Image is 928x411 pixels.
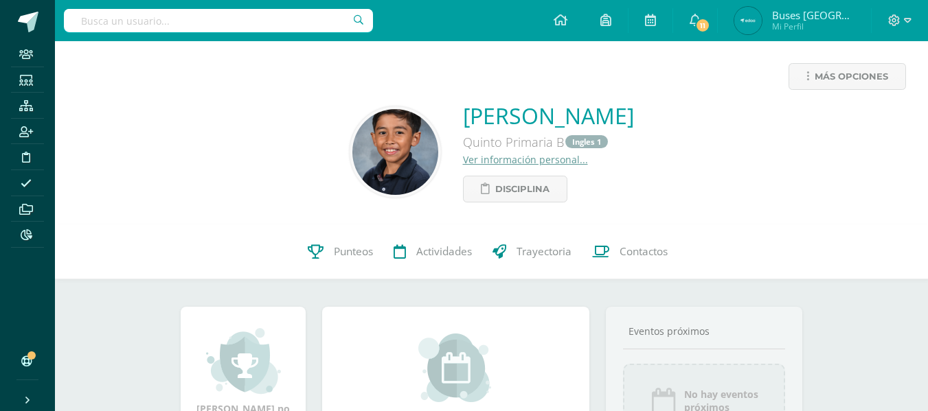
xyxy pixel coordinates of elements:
a: Actividades [383,224,482,279]
div: Quinto Primaria B [463,130,634,153]
a: Punteos [297,224,383,279]
span: Punteos [334,245,373,259]
a: Más opciones [789,63,906,90]
input: Busca un usuario... [64,9,373,32]
a: Ver información personal... [463,153,588,166]
div: Eventos próximos [623,325,785,338]
span: Contactos [620,245,668,259]
a: Ingles 1 [565,135,608,148]
img: fc6c33b0aa045aa3213aba2fdb094e39.png [734,7,762,34]
span: Trayectoria [517,245,571,259]
span: Buses [GEOGRAPHIC_DATA] [772,8,855,22]
span: Disciplina [495,176,550,202]
span: Más opciones [815,64,888,89]
img: achievement_small.png [206,327,281,395]
img: event_small.png [418,333,493,402]
img: 9c58a62075226b9e280df89c15fc0e22.png [352,109,438,195]
a: Disciplina [463,176,567,202]
span: Actividades [416,245,472,259]
a: [PERSON_NAME] [463,101,634,130]
span: 11 [695,18,710,33]
a: Contactos [582,224,678,279]
span: Mi Perfil [772,21,855,32]
a: Trayectoria [482,224,582,279]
